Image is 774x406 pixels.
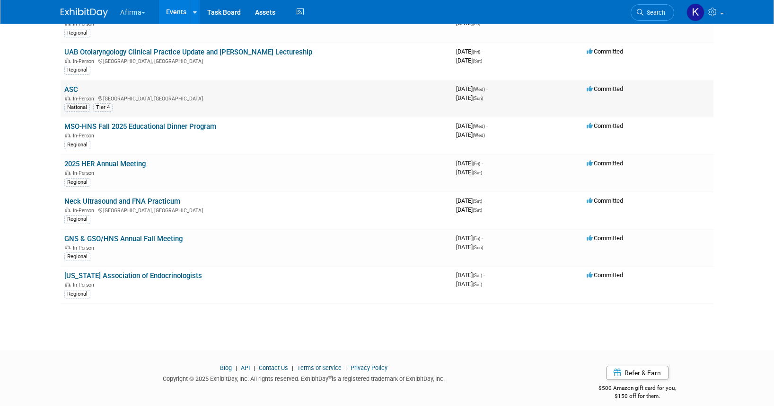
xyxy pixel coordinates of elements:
[64,85,78,94] a: ASC
[561,392,714,400] div: $150 off for them.
[64,178,90,187] div: Regional
[328,374,332,379] sup: ®
[456,48,483,55] span: [DATE]
[587,48,623,55] span: Committed
[486,85,488,92] span: -
[220,364,232,371] a: Blog
[64,271,202,280] a: [US_STATE] Association of Endocrinologists
[64,57,449,64] div: [GEOGRAPHIC_DATA], [GEOGRAPHIC_DATA]
[473,49,480,54] span: (Fri)
[73,245,97,251] span: In-Person
[587,235,623,242] span: Committed
[473,133,485,138] span: (Wed)
[473,161,480,166] span: (Fri)
[456,280,482,288] span: [DATE]
[64,94,449,102] div: [GEOGRAPHIC_DATA], [GEOGRAPHIC_DATA]
[473,273,482,278] span: (Sat)
[486,122,488,129] span: -
[290,364,296,371] span: |
[64,206,449,214] div: [GEOGRAPHIC_DATA], [GEOGRAPHIC_DATA]
[473,124,485,129] span: (Wed)
[65,245,70,250] img: In-Person Event
[456,169,482,176] span: [DATE]
[473,282,482,287] span: (Sat)
[73,282,97,288] span: In-Person
[587,122,623,129] span: Committed
[61,8,108,18] img: ExhibitDay
[482,48,483,55] span: -
[456,131,485,138] span: [DATE]
[456,244,483,251] span: [DATE]
[561,378,714,400] div: $500 Amazon gift card for you,
[482,235,483,242] span: -
[64,290,90,298] div: Regional
[456,85,488,92] span: [DATE]
[65,208,70,212] img: In-Person Event
[64,160,146,168] a: 2025 HER Annual Meeting
[241,364,250,371] a: API
[456,160,483,167] span: [DATE]
[351,364,387,371] a: Privacy Policy
[73,208,97,214] span: In-Person
[251,364,257,371] span: |
[64,197,180,206] a: Neck Ultrasound and FNA Practicum
[73,133,97,139] span: In-Person
[456,122,488,129] span: [DATE]
[456,271,485,279] span: [DATE]
[686,3,704,21] img: Keirsten Davis
[473,245,483,250] span: (Sun)
[473,58,482,63] span: (Sat)
[64,235,183,243] a: GNS & GSO/HNS Annual Fall Meeting
[65,170,70,175] img: In-Person Event
[482,160,483,167] span: -
[297,364,342,371] a: Terms of Service
[456,94,483,101] span: [DATE]
[473,198,482,204] span: (Sat)
[233,364,239,371] span: |
[64,103,90,112] div: National
[484,197,485,204] span: -
[473,87,485,92] span: (Wed)
[65,282,70,287] img: In-Person Event
[456,57,482,64] span: [DATE]
[64,66,90,74] div: Regional
[587,271,623,279] span: Committed
[73,170,97,176] span: In-Person
[65,96,70,100] img: In-Person Event
[64,48,312,56] a: UAB Otolaryngology Clinical Practice Update and [PERSON_NAME] Lectureship
[73,96,97,102] span: In-Person
[473,96,483,101] span: (Sun)
[61,372,547,383] div: Copyright © 2025 ExhibitDay, Inc. All rights reserved. ExhibitDay is a registered trademark of Ex...
[606,366,668,380] a: Refer & Earn
[64,29,90,37] div: Regional
[65,133,70,137] img: In-Person Event
[259,364,288,371] a: Contact Us
[456,197,485,204] span: [DATE]
[473,236,480,241] span: (Fri)
[473,208,482,213] span: (Sat)
[587,197,623,204] span: Committed
[64,253,90,261] div: Regional
[65,58,70,63] img: In-Person Event
[484,271,485,279] span: -
[343,364,349,371] span: |
[64,141,90,149] div: Regional
[64,122,216,131] a: MSO-HNS Fall 2025 Educational Dinner Program
[456,235,483,242] span: [DATE]
[643,9,665,16] span: Search
[64,215,90,224] div: Regional
[587,160,623,167] span: Committed
[73,58,97,64] span: In-Person
[93,103,113,112] div: Tier 4
[587,85,623,92] span: Committed
[456,206,482,213] span: [DATE]
[631,4,674,21] a: Search
[473,170,482,175] span: (Sat)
